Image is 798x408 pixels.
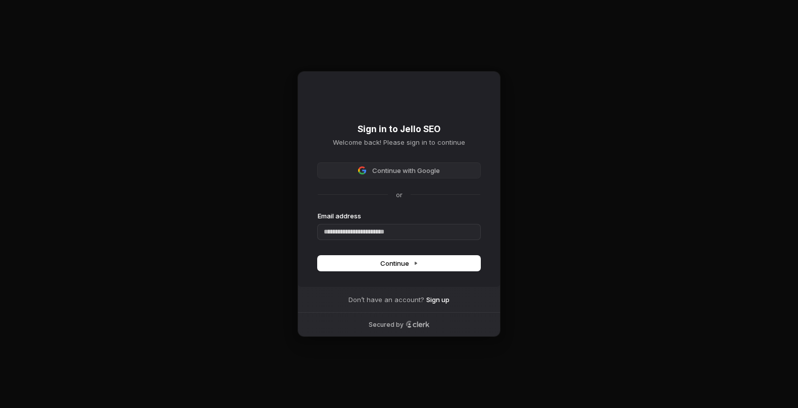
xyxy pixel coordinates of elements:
[318,256,480,271] button: Continue
[318,163,480,178] button: Sign in with GoogleContinue with Google
[348,295,424,304] span: Don’t have an account?
[318,138,480,147] p: Welcome back! Please sign in to continue
[406,321,430,328] a: Clerk logo
[380,259,418,268] span: Continue
[372,166,440,175] span: Continue with Google
[318,124,480,136] h1: Sign in to Jello SEO
[396,190,403,199] p: or
[369,321,404,329] p: Secured by
[358,166,366,174] img: Sign in with Google
[426,295,450,304] a: Sign up
[318,211,361,220] label: Email address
